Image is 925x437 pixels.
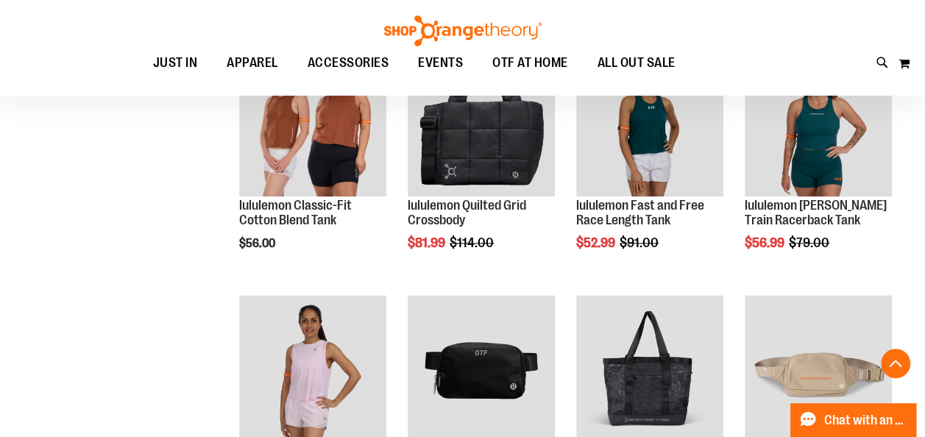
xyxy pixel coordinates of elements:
img: lululemon Wunder Train Racerback Tank [745,49,892,196]
img: lululemon Quilted Grid Crossbody [408,49,555,196]
a: Main view of 2024 August lululemon Fast and Free Race Length TankSALE [576,49,723,199]
span: JUST IN [153,46,198,79]
div: product [232,42,394,287]
img: Main view of 2024 August lululemon Fast and Free Race Length Tank [576,49,723,196]
span: $56.99 [745,235,787,250]
a: lululemon Fast and Free Race Length Tank [576,198,704,227]
span: EVENTS [418,46,463,79]
button: Back To Top [881,349,910,378]
span: $114.00 [450,235,496,250]
span: $79.00 [789,235,832,250]
span: OTF AT HOME [492,46,568,79]
div: product [737,42,899,287]
img: Shop Orangetheory [382,15,544,46]
div: product [569,42,731,287]
button: Chat with an Expert [790,403,917,437]
div: product [400,42,562,287]
a: lululemon Wunder Train Racerback TankSALE [745,49,892,199]
span: $56.00 [239,237,277,250]
span: APPAREL [227,46,278,79]
a: lululemon Quilted Grid CrossbodySALE [408,49,555,199]
a: lululemon Classic-Fit Cotton Blend Tank [239,198,352,227]
span: Chat with an Expert [824,413,907,427]
a: lululemon [PERSON_NAME] Train Racerback Tank [745,198,887,227]
span: $81.99 [408,235,447,250]
a: lululemon Classic-Fit Cotton Blend Tank [239,49,386,199]
span: ALL OUT SALE [598,46,676,79]
span: ACCESSORIES [308,46,389,79]
span: $52.99 [576,235,617,250]
span: $91.00 [620,235,661,250]
a: lululemon Quilted Grid Crossbody [408,198,526,227]
img: lululemon Classic-Fit Cotton Blend Tank [239,49,386,196]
